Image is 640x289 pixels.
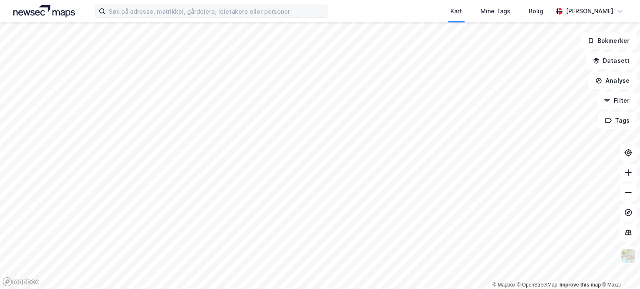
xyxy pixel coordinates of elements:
button: Datasett [586,52,637,69]
div: Kontrollprogram for chat [598,249,640,289]
button: Tags [598,112,637,129]
button: Filter [597,92,637,109]
img: Z [620,248,636,264]
div: Kart [450,6,462,16]
a: Improve this map [560,282,601,288]
a: OpenStreetMap [517,282,557,288]
a: Mapbox homepage [2,277,39,287]
iframe: Chat Widget [598,249,640,289]
div: [PERSON_NAME] [566,6,613,16]
a: Mapbox [492,282,515,288]
button: Analyse [588,72,637,89]
input: Søk på adresse, matrikkel, gårdeiere, leietakere eller personer [105,5,328,17]
img: logo.a4113a55bc3d86da70a041830d287a7e.svg [13,5,75,17]
button: Bokmerker [580,32,637,49]
div: Mine Tags [480,6,510,16]
div: Bolig [529,6,543,16]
